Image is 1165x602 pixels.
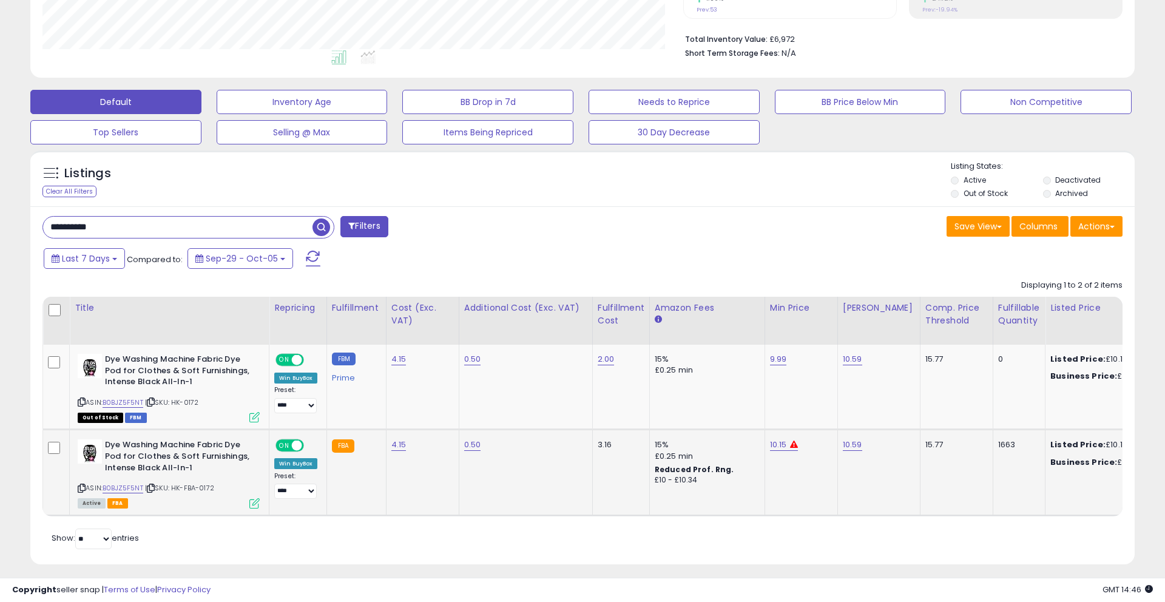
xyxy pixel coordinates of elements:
b: Dye Washing Machine Fabric Dye Pod for Clothes & Soft Furnishings, Intense Black All-In-1 [105,439,252,476]
div: 15% [655,439,755,450]
small: FBM [332,353,356,365]
div: Cost (Exc. VAT) [391,302,454,327]
span: All listings that are currently out of stock and unavailable for purchase on Amazon [78,413,123,423]
strong: Copyright [12,584,56,595]
span: Columns [1019,220,1058,232]
div: Fulfillment Cost [598,302,644,327]
div: Preset: [274,386,317,413]
b: Dye Washing Machine Fabric Dye Pod for Clothes & Soft Furnishings, Intense Black All-In-1 [105,354,252,391]
button: Inventory Age [217,90,388,114]
a: 4.15 [391,353,407,365]
a: B0BJZ5F5NT [103,397,143,408]
button: Selling @ Max [217,120,388,144]
div: Additional Cost (Exc. VAT) [464,302,587,314]
div: Fulfillment [332,302,381,314]
span: Last 7 Days [62,252,110,265]
button: Last 7 Days [44,248,125,269]
a: 10.15 [770,439,787,451]
div: Displaying 1 to 2 of 2 items [1021,280,1123,291]
div: £0.25 min [655,451,755,462]
div: ASIN: [78,354,260,421]
a: 10.59 [843,353,862,365]
img: 41IyUpluHiL._SL40_.jpg [78,439,102,464]
button: Sep-29 - Oct-05 [187,248,293,269]
span: ON [277,355,292,365]
small: FBA [332,439,354,453]
span: ON [277,441,292,451]
div: 1663 [998,439,1036,450]
div: Listed Price [1050,302,1155,314]
div: Prime [332,368,377,383]
div: Win BuyBox [274,373,317,384]
h5: Listings [64,165,111,182]
div: Preset: [274,472,317,499]
button: BB Drop in 7d [402,90,573,114]
button: Save View [947,216,1010,237]
div: Amazon Fees [655,302,760,314]
div: £10.15 [1050,439,1151,450]
button: Default [30,90,201,114]
b: Reduced Prof. Rng. [655,464,734,475]
button: Columns [1011,216,1069,237]
button: 30 Day Decrease [589,120,760,144]
b: Business Price: [1050,456,1117,468]
div: Clear All Filters [42,186,96,197]
button: Non Competitive [961,90,1132,114]
div: Win BuyBox [274,458,317,469]
div: £10 - £10.34 [655,475,755,485]
div: £10.15 [1050,457,1151,468]
span: OFF [302,441,322,451]
div: Title [75,302,264,314]
span: Show: entries [52,532,139,544]
b: Total Inventory Value: [685,34,768,44]
span: N/A [782,47,796,59]
button: Actions [1070,216,1123,237]
b: Listed Price: [1050,353,1106,365]
img: 41IyUpluHiL._SL40_.jpg [78,354,102,378]
span: | SKU: HK-FBA-0172 [145,483,214,493]
span: All listings currently available for purchase on Amazon [78,498,106,509]
div: Comp. Price Threshold [925,302,988,327]
button: Filters [340,216,388,237]
span: Sep-29 - Oct-05 [206,252,278,265]
div: 0 [998,354,1036,365]
button: BB Price Below Min [775,90,946,114]
div: Repricing [274,302,322,314]
div: Fulfillable Quantity [998,302,1040,327]
li: £6,972 [685,31,1113,46]
span: | SKU: HK-0172 [145,397,198,407]
b: Short Term Storage Fees: [685,48,780,58]
div: seller snap | | [12,584,211,596]
span: FBM [125,413,147,423]
button: Top Sellers [30,120,201,144]
label: Archived [1055,188,1088,198]
span: OFF [302,355,322,365]
span: Compared to: [127,254,183,265]
a: Privacy Policy [157,584,211,595]
label: Out of Stock [964,188,1008,198]
a: 9.99 [770,353,787,365]
a: B0BJZ5F5NT [103,483,143,493]
div: 15.77 [925,439,984,450]
div: 15.77 [925,354,984,365]
div: £10.17 [1050,371,1151,382]
div: £10.17 [1050,354,1151,365]
b: Business Price: [1050,370,1117,382]
div: [PERSON_NAME] [843,302,915,314]
a: 2.00 [598,353,615,365]
span: FBA [107,498,128,509]
label: Deactivated [1055,175,1101,185]
small: Prev: -19.94% [922,6,957,13]
b: Listed Price: [1050,439,1106,450]
a: Terms of Use [104,584,155,595]
div: 3.16 [598,439,640,450]
p: Listing States: [951,161,1134,172]
a: 0.50 [464,353,481,365]
button: Items Being Repriced [402,120,573,144]
button: Needs to Reprice [589,90,760,114]
a: 0.50 [464,439,481,451]
span: 2025-10-13 14:46 GMT [1103,584,1153,595]
div: 15% [655,354,755,365]
small: Amazon Fees. [655,314,662,325]
div: £0.25 min [655,365,755,376]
